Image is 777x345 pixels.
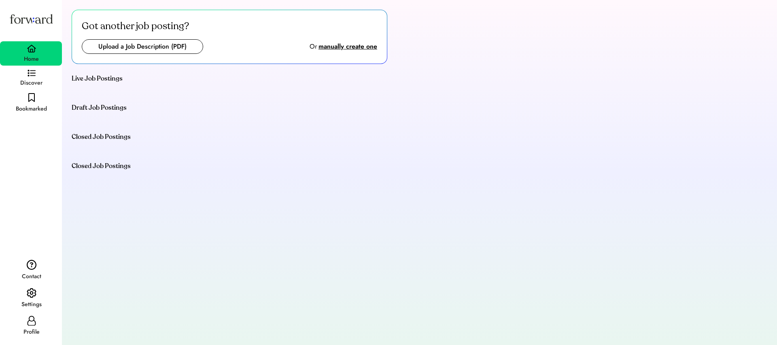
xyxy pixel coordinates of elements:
[20,78,42,88] div: Discover
[23,327,40,337] div: Profile
[21,300,42,309] div: Settings
[72,161,131,171] div: Closed Job Postings
[28,93,35,102] img: bookmark-black.svg
[72,74,123,83] div: Live Job Postings
[82,20,189,33] div: Got another job posting?
[310,42,317,51] div: Or
[72,132,131,142] div: Closed Job Postings
[24,54,39,64] div: Home
[8,6,54,31] img: Forward logo
[27,288,36,298] img: settings.svg
[28,70,36,77] img: discover.svg
[27,45,36,53] img: home.svg
[72,103,127,113] div: Draft Job Postings
[27,260,36,270] img: contact.svg
[16,104,47,114] div: Bookmarked
[318,42,377,51] div: manually create one
[22,272,41,281] div: Contact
